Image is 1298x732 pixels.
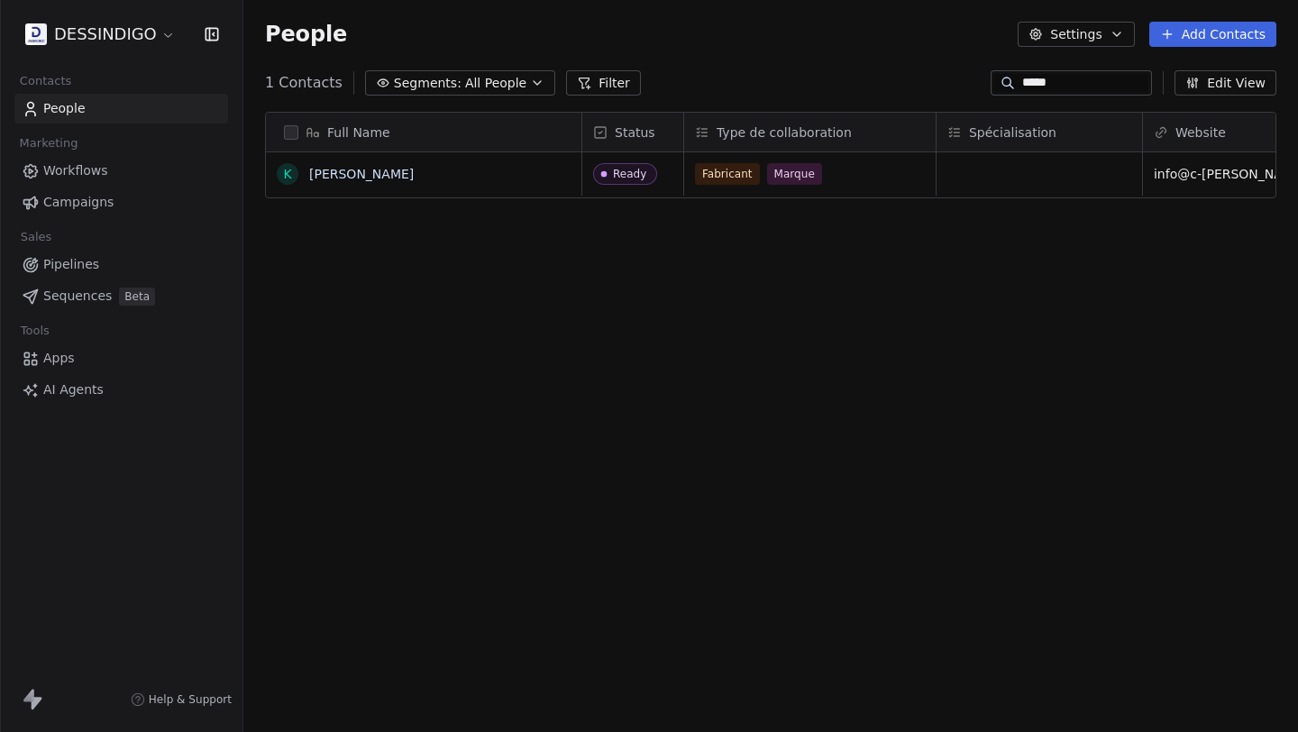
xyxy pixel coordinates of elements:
[1018,22,1134,47] button: Settings
[14,94,228,124] a: People
[13,317,57,344] span: Tools
[131,692,232,707] a: Help & Support
[14,375,228,405] a: AI Agents
[43,161,108,180] span: Workflows
[43,99,86,118] span: People
[265,21,347,48] span: People
[43,193,114,212] span: Campaigns
[969,124,1056,142] span: Spécialisation
[22,19,179,50] button: DESSINDIGO
[119,288,155,306] span: Beta
[266,152,582,714] div: grid
[14,281,228,311] a: SequencesBeta
[1175,70,1276,96] button: Edit View
[149,692,232,707] span: Help & Support
[12,68,79,95] span: Contacts
[717,124,852,142] span: Type de collaboration
[43,349,75,368] span: Apps
[14,156,228,186] a: Workflows
[43,255,99,274] span: Pipelines
[394,74,462,93] span: Segments:
[309,167,414,181] a: [PERSON_NAME]
[54,23,157,46] span: DESSINDIGO
[14,250,228,279] a: Pipelines
[582,113,683,151] div: Status
[937,113,1142,151] div: Spécialisation
[327,124,390,142] span: Full Name
[13,224,59,251] span: Sales
[14,343,228,373] a: Apps
[613,168,646,180] div: Ready
[1149,22,1276,47] button: Add Contacts
[12,130,86,157] span: Marketing
[1175,124,1226,142] span: Website
[695,163,760,185] span: Fabricant
[615,124,655,142] span: Status
[684,113,936,151] div: Type de collaboration
[266,113,581,151] div: Full Name
[767,163,822,185] span: Marque
[265,72,343,94] span: 1 Contacts
[25,23,47,45] img: DD.jpeg
[465,74,526,93] span: All People
[566,70,641,96] button: Filter
[283,165,291,184] div: K
[43,287,112,306] span: Sequences
[43,380,104,399] span: AI Agents
[14,188,228,217] a: Campaigns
